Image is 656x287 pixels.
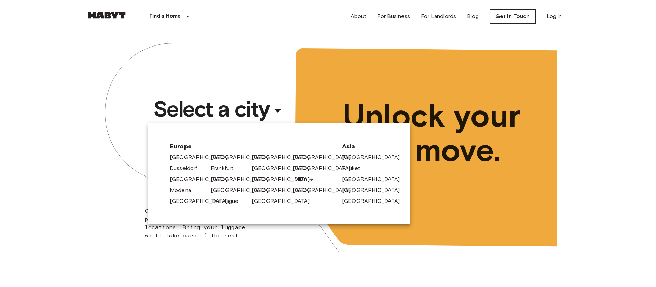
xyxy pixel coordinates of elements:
a: [GEOGRAPHIC_DATA] [342,186,407,194]
a: [GEOGRAPHIC_DATA] [293,153,358,161]
a: [GEOGRAPHIC_DATA] [252,164,317,172]
a: Phuket [342,164,367,172]
a: [GEOGRAPHIC_DATA] [211,175,276,183]
a: [GEOGRAPHIC_DATA] [252,197,317,205]
a: Dusseldorf [170,164,204,172]
a: [GEOGRAPHIC_DATA] [293,186,358,194]
a: [GEOGRAPHIC_DATA] [170,175,235,183]
a: Milan [294,175,314,183]
a: [GEOGRAPHIC_DATA] [170,153,235,161]
a: [GEOGRAPHIC_DATA] [342,197,407,205]
span: Europe [170,142,331,151]
a: The Hague [211,197,245,205]
span: Asia [342,142,388,151]
a: Frankfurt [211,164,240,172]
a: [GEOGRAPHIC_DATA] [252,153,317,161]
a: [GEOGRAPHIC_DATA] [252,175,317,183]
a: [GEOGRAPHIC_DATA] [211,186,276,194]
a: [GEOGRAPHIC_DATA] [211,153,276,161]
a: [GEOGRAPHIC_DATA] [252,186,317,194]
a: [GEOGRAPHIC_DATA] [293,164,358,172]
a: [GEOGRAPHIC_DATA] [342,153,407,161]
a: Modena [170,186,198,194]
a: [GEOGRAPHIC_DATA] [342,175,407,183]
a: [GEOGRAPHIC_DATA] [170,197,235,205]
